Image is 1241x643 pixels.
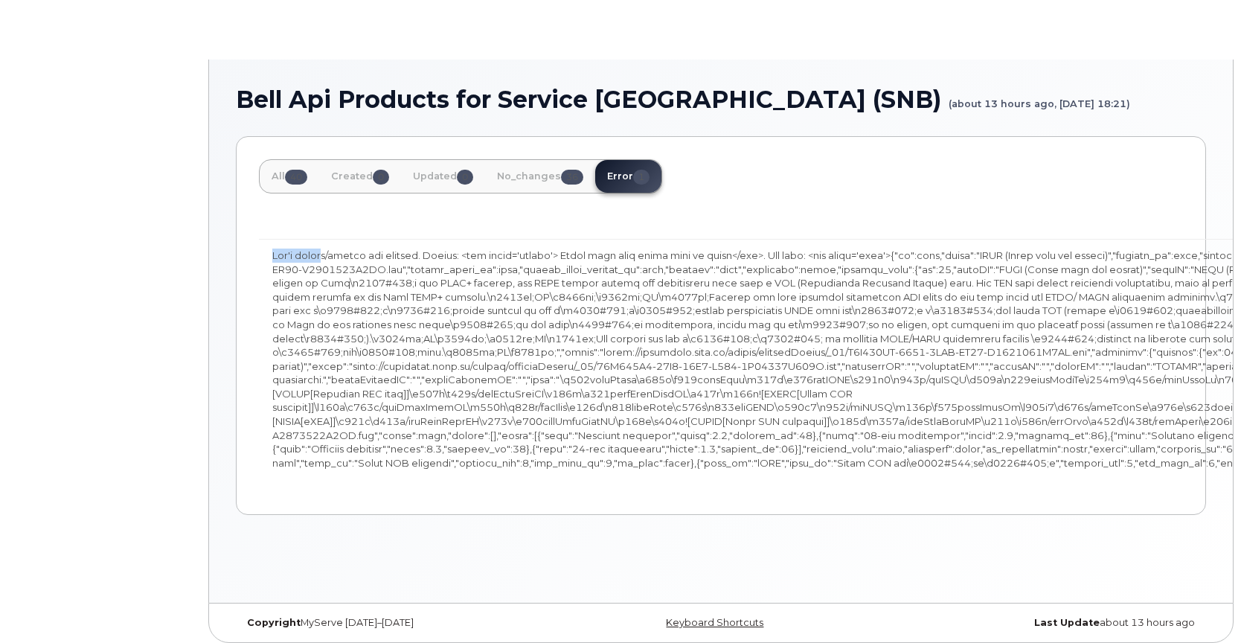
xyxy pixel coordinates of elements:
span: 36 [561,170,583,185]
a: All40 [260,160,319,193]
a: No_changes36 [485,160,595,193]
small: (about 13 hours ago, [DATE] 18:21) [949,86,1130,109]
a: Error1 [595,160,661,193]
span: 1 [633,170,650,185]
a: Created0 [319,160,401,193]
span: 40 [285,170,307,185]
h1: Bell Api Products for Service [GEOGRAPHIC_DATA] (SNB) [236,86,1206,112]
span: 0 [457,170,473,185]
a: Updated0 [401,160,485,193]
strong: Copyright [247,617,301,628]
strong: Last Update [1034,617,1100,628]
a: Keyboard Shortcuts [666,617,763,628]
div: about 13 hours ago [882,617,1206,629]
div: MyServe [DATE]–[DATE] [236,617,559,629]
span: 0 [373,170,389,185]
